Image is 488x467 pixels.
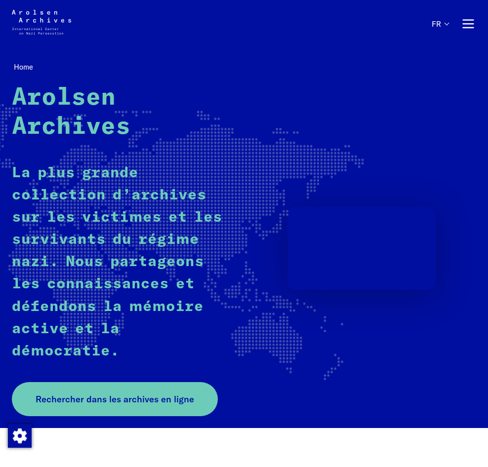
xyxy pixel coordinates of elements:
[14,62,33,72] span: Home
[36,392,194,406] span: Rechercher dans les archives en ligne
[432,20,448,48] button: Français, sélection de la langue
[7,424,31,447] div: Modification du consentement
[12,60,476,75] nav: Breadcrumb
[12,382,218,416] a: Rechercher dans les archives en ligne
[8,424,32,448] img: Modification du consentement
[12,86,130,139] strong: Arolsen Archives
[12,162,227,362] p: La plus grande collection d’archives sur les victimes et les survivants du régime nazi. Nous part...
[432,10,476,38] nav: Principal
